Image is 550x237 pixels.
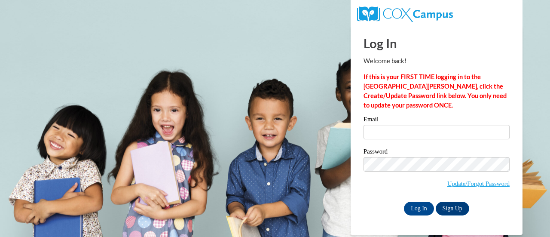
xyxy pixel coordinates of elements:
label: Password [364,148,510,157]
input: Log In [404,202,434,215]
a: Update/Forgot Password [447,180,510,187]
p: Welcome back! [364,56,510,66]
a: COX Campus [357,10,453,17]
strong: If this is your FIRST TIME logging in to the [GEOGRAPHIC_DATA][PERSON_NAME], click the Create/Upd... [364,73,507,109]
img: COX Campus [357,6,453,22]
h1: Log In [364,34,510,52]
label: Email [364,116,510,125]
a: Sign Up [436,202,469,215]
